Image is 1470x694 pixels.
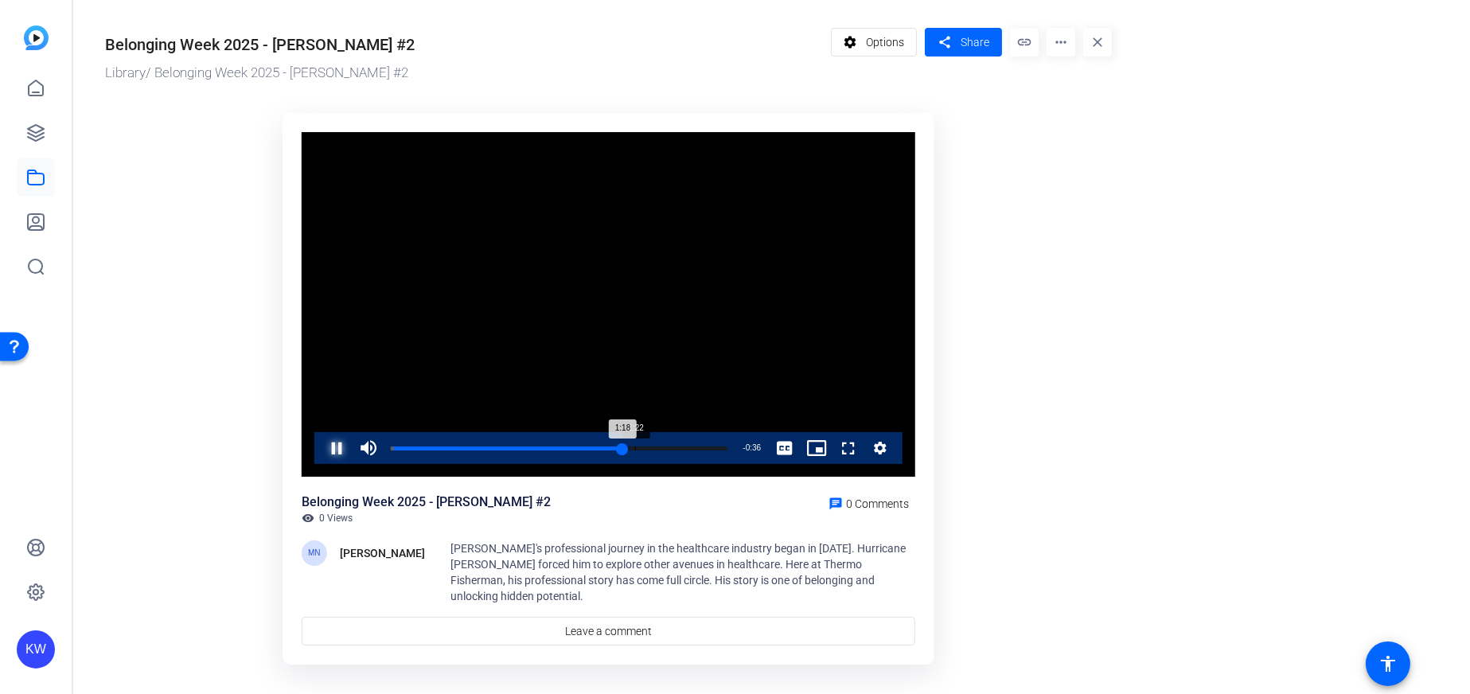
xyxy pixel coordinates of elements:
button: Captions [769,432,801,464]
mat-icon: settings [840,27,860,57]
button: Mute [353,432,384,464]
mat-icon: link [1010,28,1039,57]
mat-icon: close [1083,28,1112,57]
div: Video Player [302,132,915,478]
span: Leave a comment [565,623,652,640]
button: Fullscreen [832,432,864,464]
a: 0 Comments [822,493,915,512]
img: blue-gradient.svg [24,25,49,50]
mat-icon: more_horiz [1047,28,1075,57]
mat-icon: visibility [302,512,314,524]
span: Share [961,34,989,51]
span: - [743,443,745,452]
div: / Belonging Week 2025 - [PERSON_NAME] #2 [105,63,823,84]
div: [PERSON_NAME] [340,544,425,563]
span: [PERSON_NAME]'s professional journey in the healthcare industry began in [DATE]. Hurricane [PERSO... [450,542,906,602]
div: Progress Bar [392,446,727,450]
button: Picture-in-Picture [801,432,832,464]
button: Options [831,28,918,57]
div: Belonging Week 2025 - [PERSON_NAME] #2 [105,33,415,57]
span: 0 Views [319,512,353,524]
mat-icon: share [934,32,954,53]
a: Library [105,64,146,80]
div: MN [302,540,327,566]
button: Pause [321,432,353,464]
mat-icon: chat [829,497,843,511]
mat-icon: accessibility [1378,654,1398,673]
div: KW [17,630,55,669]
a: Leave a comment [302,617,915,645]
div: Belonging Week 2025 - [PERSON_NAME] #2 [302,493,551,512]
span: 0 Comments [846,497,909,510]
span: 0:36 [746,443,761,452]
span: Options [866,27,904,57]
button: Share [925,28,1002,57]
